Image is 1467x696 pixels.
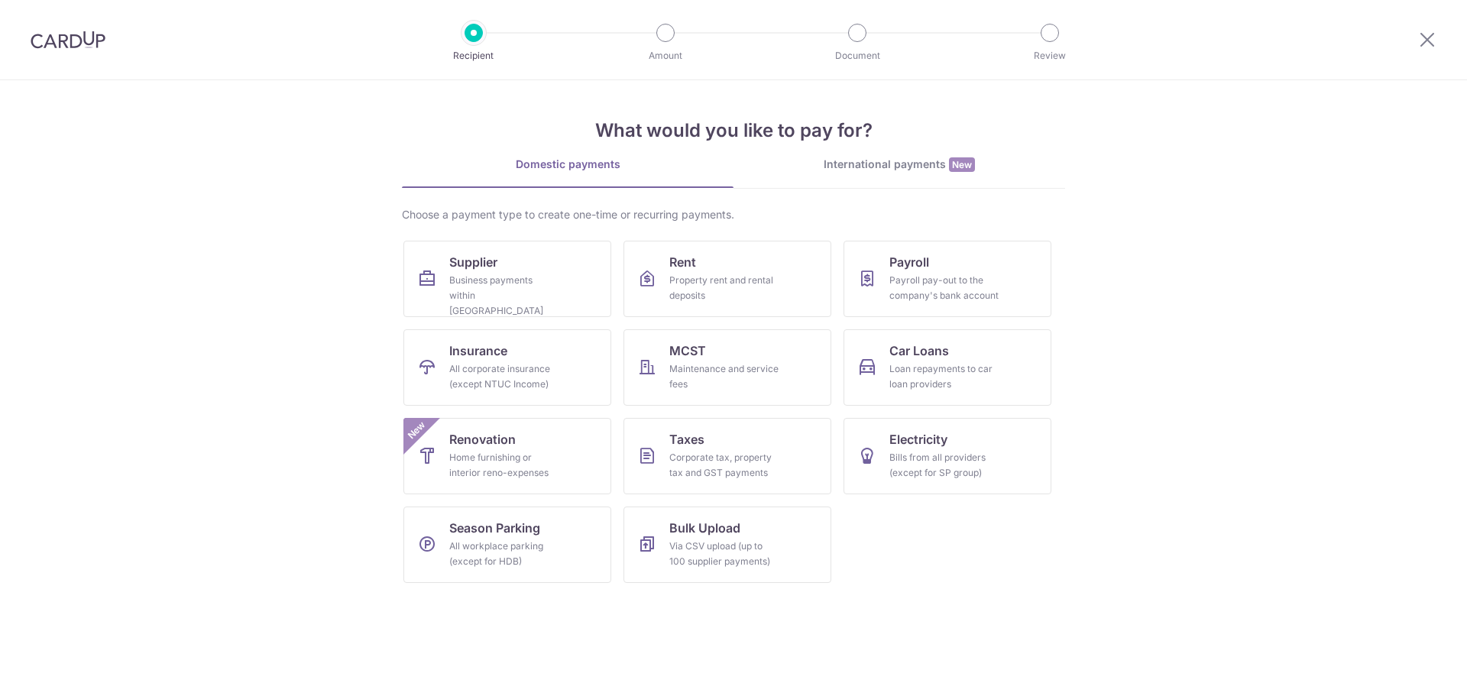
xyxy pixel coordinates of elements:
[844,241,1051,317] a: PayrollPayroll pay-out to the company's bank account
[1369,650,1452,688] iframe: Opens a widget where you can find more information
[31,31,105,49] img: CardUp
[417,48,530,63] p: Recipient
[669,519,740,537] span: Bulk Upload
[733,157,1065,173] div: International payments
[623,507,831,583] a: Bulk UploadVia CSV upload (up to 100 supplier payments)
[449,450,559,481] div: Home furnishing or interior reno-expenses
[449,519,540,537] span: Season Parking
[889,342,949,360] span: Car Loans
[949,157,975,172] span: New
[889,430,947,448] span: Electricity
[449,430,516,448] span: Renovation
[669,539,779,569] div: Via CSV upload (up to 100 supplier payments)
[669,361,779,392] div: Maintenance and service fees
[801,48,914,63] p: Document
[403,507,611,583] a: Season ParkingAll workplace parking (except for HDB)
[669,450,779,481] div: Corporate tax, property tax and GST payments
[402,157,733,172] div: Domestic payments
[669,342,706,360] span: MCST
[844,329,1051,406] a: Car LoansLoan repayments to car loan providers
[449,273,559,319] div: Business payments within [GEOGRAPHIC_DATA]
[404,418,429,443] span: New
[844,418,1051,494] a: ElectricityBills from all providers (except for SP group)
[623,418,831,494] a: TaxesCorporate tax, property tax and GST payments
[403,329,611,406] a: InsuranceAll corporate insurance (except NTUC Income)
[449,539,559,569] div: All workplace parking (except for HDB)
[669,253,696,271] span: Rent
[623,241,831,317] a: RentProperty rent and rental deposits
[669,430,704,448] span: Taxes
[669,273,779,303] div: Property rent and rental deposits
[403,418,611,494] a: RenovationHome furnishing or interior reno-expensesNew
[993,48,1106,63] p: Review
[889,361,999,392] div: Loan repayments to car loan providers
[449,342,507,360] span: Insurance
[402,207,1065,222] div: Choose a payment type to create one-time or recurring payments.
[889,450,999,481] div: Bills from all providers (except for SP group)
[889,253,929,271] span: Payroll
[449,253,497,271] span: Supplier
[403,241,611,317] a: SupplierBusiness payments within [GEOGRAPHIC_DATA]
[623,329,831,406] a: MCSTMaintenance and service fees
[889,273,999,303] div: Payroll pay-out to the company's bank account
[449,361,559,392] div: All corporate insurance (except NTUC Income)
[609,48,722,63] p: Amount
[402,117,1065,144] h4: What would you like to pay for?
